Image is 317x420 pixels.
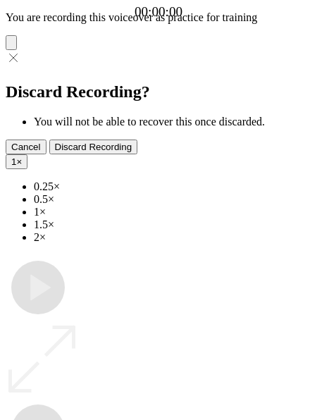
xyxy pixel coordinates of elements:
li: 2× [34,231,311,244]
li: 0.5× [34,193,311,206]
span: 1 [11,156,16,167]
a: 00:00:00 [135,4,182,20]
button: 1× [6,154,27,169]
h2: Discard Recording? [6,82,311,101]
p: You are recording this voiceover as practice for training [6,11,311,24]
button: Cancel [6,140,46,154]
button: Discard Recording [49,140,138,154]
li: 1.5× [34,218,311,231]
li: 0.25× [34,180,311,193]
li: 1× [34,206,311,218]
li: You will not be able to recover this once discarded. [34,116,311,128]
